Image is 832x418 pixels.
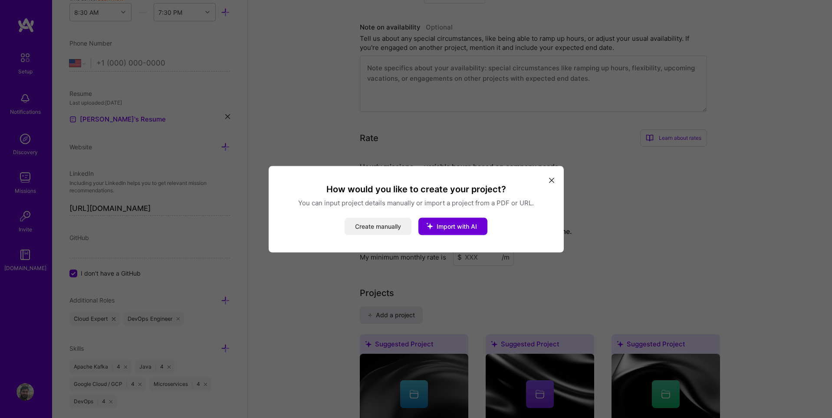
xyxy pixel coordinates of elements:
p: You can input project details manually or import a project from a PDF or URL. [279,198,553,207]
h3: How would you like to create your project? [279,183,553,194]
i: icon StarsWhite [418,214,441,237]
span: Import with AI [437,222,477,230]
button: Create manually [345,217,411,235]
button: Import with AI [418,217,487,235]
i: icon Close [549,178,554,183]
div: modal [269,166,564,252]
